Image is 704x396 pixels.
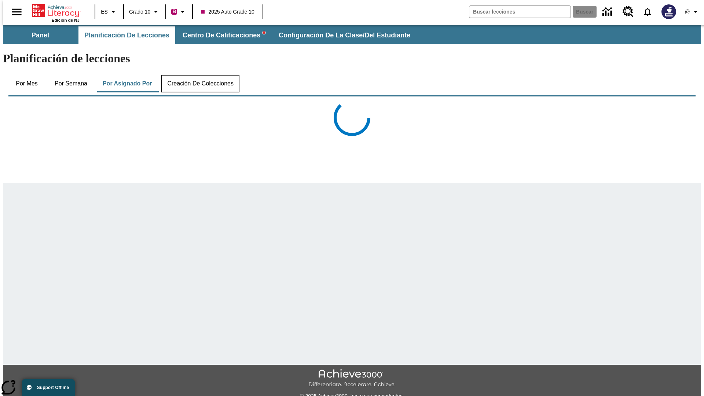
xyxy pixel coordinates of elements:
[263,31,265,34] svg: writing assistant alert
[126,5,163,18] button: Grado: Grado 10, Elige un grado
[78,26,175,44] button: Planificación de lecciones
[8,75,45,92] button: Por mes
[469,6,571,18] input: Buscar campo
[308,369,396,388] img: Achieve3000 Differentiate Accelerate Achieve
[37,385,69,390] span: Support Offline
[3,52,701,65] h1: Planificación de lecciones
[97,75,158,92] button: Por asignado por
[22,379,75,396] button: Support Offline
[84,31,169,40] span: Planificación de lecciones
[52,18,80,22] span: Edición de NJ
[4,26,77,44] button: Panel
[101,8,108,16] span: ES
[3,26,417,44] div: Subbarra de navegación
[638,2,657,21] a: Notificaciones
[598,2,618,22] a: Centro de información
[3,25,701,44] div: Subbarra de navegación
[618,2,638,22] a: Centro de recursos, Se abrirá en una pestaña nueva.
[172,7,176,16] span: B
[32,31,49,40] span: Panel
[685,8,690,16] span: @
[32,3,80,18] a: Portada
[201,8,254,16] span: 2025 Auto Grade 10
[98,5,121,18] button: Lenguaje: ES, Selecciona un idioma
[177,26,271,44] button: Centro de calificaciones
[279,31,410,40] span: Configuración de la clase/del estudiante
[273,26,416,44] button: Configuración de la clase/del estudiante
[49,75,93,92] button: Por semana
[161,75,239,92] button: Creación de colecciones
[6,1,27,23] button: Abrir el menú lateral
[183,31,265,40] span: Centro de calificaciones
[681,5,704,18] button: Perfil/Configuración
[657,2,681,21] button: Escoja un nuevo avatar
[129,8,150,16] span: Grado 10
[661,4,676,19] img: Avatar
[32,3,80,22] div: Portada
[168,5,190,18] button: Boost El color de la clase es rojo violeta. Cambiar el color de la clase.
